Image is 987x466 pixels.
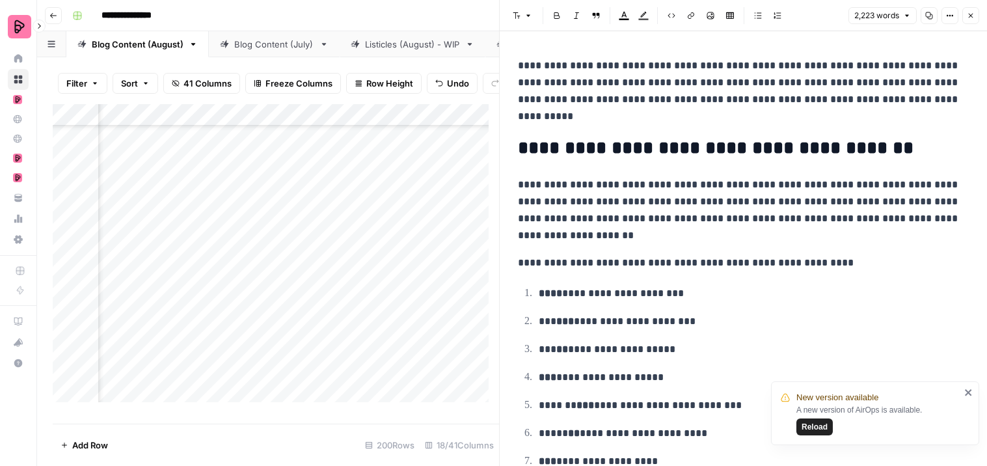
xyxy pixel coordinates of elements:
[964,387,973,398] button: close
[209,31,340,57] a: Blog Content (July)
[8,333,28,352] div: What's new?
[58,73,107,94] button: Filter
[485,31,616,57] a: Blog Content (May)
[8,48,29,69] a: Home
[8,208,29,229] a: Usage
[8,69,29,90] a: Browse
[8,332,29,353] button: What's new?
[346,73,422,94] button: Row Height
[8,229,29,250] a: Settings
[8,187,29,208] a: Your Data
[360,435,420,456] div: 200 Rows
[265,77,332,90] span: Freeze Columns
[365,38,460,51] div: Listicles (August) - WIP
[113,73,158,94] button: Sort
[13,154,22,163] img: mhz6d65ffplwgtj76gcfkrq5icux
[13,95,22,104] img: mhz6d65ffplwgtj76gcfkrq5icux
[13,173,22,182] img: mhz6d65ffplwgtj76gcfkrq5icux
[72,439,108,452] span: Add Row
[420,435,499,456] div: 18/41 Columns
[53,435,116,456] button: Add Row
[8,10,29,43] button: Workspace: Preply
[8,311,29,332] a: AirOps Academy
[366,77,413,90] span: Row Height
[340,31,485,57] a: Listicles (August) - WIP
[848,7,917,24] button: 2,223 words
[121,77,138,90] span: Sort
[447,77,469,90] span: Undo
[796,404,960,435] div: A new version of AirOps is available.
[66,31,209,57] a: Blog Content (August)
[66,77,87,90] span: Filter
[796,391,878,404] span: New version available
[183,77,232,90] span: 41 Columns
[796,418,833,435] button: Reload
[8,353,29,374] button: Help + Support
[854,10,899,21] span: 2,223 words
[802,421,828,433] span: Reload
[427,73,478,94] button: Undo
[163,73,240,94] button: 41 Columns
[92,38,183,51] div: Blog Content (August)
[245,73,341,94] button: Freeze Columns
[234,38,314,51] div: Blog Content (July)
[8,15,31,38] img: Preply Logo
